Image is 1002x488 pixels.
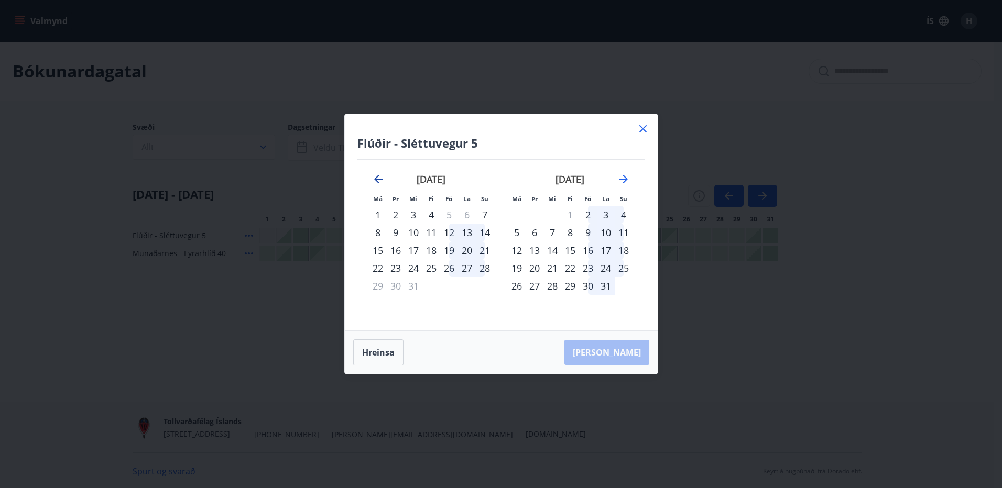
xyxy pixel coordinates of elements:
[372,173,385,185] div: Move backward to switch to the previous month.
[393,195,399,203] small: Þr
[440,241,458,259] div: 19
[405,277,422,295] td: Not available. miðvikudagur, 31. desember 2025
[440,224,458,241] td: Choose föstudagur, 12. desember 2025 as your check-in date. It’s available.
[357,135,645,151] h4: Flúðir - Sléttuvegur 5
[526,241,543,259] td: Choose þriðjudagur, 13. janúar 2026 as your check-in date. It’s available.
[526,241,543,259] div: 13
[620,195,627,203] small: Su
[387,241,405,259] div: 16
[568,195,573,203] small: Fi
[369,224,387,241] td: Choose mánudagur, 8. desember 2025 as your check-in date. It’s available.
[579,241,597,259] td: Choose föstudagur, 16. janúar 2026 as your check-in date. It’s available.
[422,224,440,241] td: Choose fimmtudagur, 11. desember 2025 as your check-in date. It’s available.
[602,195,609,203] small: La
[387,241,405,259] td: Choose þriðjudagur, 16. desember 2025 as your check-in date. It’s available.
[387,277,405,295] td: Not available. þriðjudagur, 30. desember 2025
[526,224,543,241] td: Choose þriðjudagur, 6. janúar 2026 as your check-in date. It’s available.
[422,259,440,277] div: 25
[481,195,488,203] small: Su
[373,195,383,203] small: Má
[543,259,561,277] td: Choose miðvikudagur, 21. janúar 2026 as your check-in date. It’s available.
[476,241,494,259] td: Choose sunnudagur, 21. desember 2025 as your check-in date. It’s available.
[548,195,556,203] small: Mi
[561,241,579,259] div: 15
[405,206,422,224] div: 3
[445,195,452,203] small: Fö
[476,241,494,259] div: 21
[357,160,645,318] div: Calendar
[579,277,597,295] div: 30
[458,241,476,259] div: 20
[579,224,597,241] td: Choose föstudagur, 9. janúar 2026 as your check-in date. It’s available.
[579,206,597,224] td: Choose föstudagur, 2. janúar 2026 as your check-in date. It’s available.
[597,259,615,277] div: 24
[508,277,526,295] td: Choose mánudagur, 26. janúar 2026 as your check-in date. It’s available.
[476,259,494,277] td: Choose sunnudagur, 28. desember 2025 as your check-in date. It’s available.
[422,241,440,259] div: 18
[584,195,591,203] small: Fö
[422,241,440,259] td: Choose fimmtudagur, 18. desember 2025 as your check-in date. It’s available.
[597,206,615,224] div: 3
[387,224,405,241] div: 9
[405,241,422,259] td: Choose miðvikudagur, 17. desember 2025 as your check-in date. It’s available.
[508,259,526,277] div: 19
[615,241,633,259] div: 18
[369,241,387,259] td: Choose mánudagur, 15. desember 2025 as your check-in date. It’s available.
[615,241,633,259] td: Choose sunnudagur, 18. janúar 2026 as your check-in date. It’s available.
[369,206,387,224] div: 1
[422,224,440,241] div: 11
[615,259,633,277] div: 25
[579,259,597,277] div: 23
[597,224,615,241] td: Choose laugardagur, 10. janúar 2026 as your check-in date. It’s available.
[417,173,445,185] strong: [DATE]
[526,277,543,295] div: 27
[597,241,615,259] div: 17
[422,206,440,224] td: Choose fimmtudagur, 4. desember 2025 as your check-in date. It’s available.
[543,277,561,295] div: 28
[458,241,476,259] td: Choose laugardagur, 20. desember 2025 as your check-in date. It’s available.
[526,224,543,241] div: 6
[597,224,615,241] div: 10
[422,206,440,224] div: 4
[405,259,422,277] td: Choose miðvikudagur, 24. desember 2025 as your check-in date. It’s available.
[561,277,579,295] td: Choose fimmtudagur, 29. janúar 2026 as your check-in date. It’s available.
[405,241,422,259] div: 17
[579,206,597,224] div: Aðeins innritun í boði
[597,277,615,295] div: 31
[369,259,387,277] div: 22
[615,206,633,224] div: 4
[579,224,597,241] div: 9
[369,206,387,224] td: Choose mánudagur, 1. desember 2025 as your check-in date. It’s available.
[615,259,633,277] td: Choose sunnudagur, 25. janúar 2026 as your check-in date. It’s available.
[353,339,404,365] button: Hreinsa
[561,259,579,277] div: 22
[508,224,526,241] td: Choose mánudagur, 5. janúar 2026 as your check-in date. It’s available.
[369,259,387,277] td: Choose mánudagur, 22. desember 2025 as your check-in date. It’s available.
[579,241,597,259] div: 16
[458,206,476,224] td: Not available. laugardagur, 6. desember 2025
[476,206,494,224] div: Aðeins innritun í boði
[440,206,458,224] td: Not available. föstudagur, 5. desember 2025
[369,241,387,259] div: 15
[458,259,476,277] div: 27
[579,277,597,295] td: Choose föstudagur, 30. janúar 2026 as your check-in date. It’s available.
[429,195,434,203] small: Fi
[508,259,526,277] td: Choose mánudagur, 19. janúar 2026 as your check-in date. It’s available.
[526,259,543,277] td: Choose þriðjudagur, 20. janúar 2026 as your check-in date. It’s available.
[476,259,494,277] div: 28
[597,206,615,224] td: Choose laugardagur, 3. janúar 2026 as your check-in date. It’s available.
[543,224,561,241] div: 7
[543,241,561,259] div: 14
[617,173,630,185] div: Move forward to switch to the next month.
[405,259,422,277] div: 24
[526,259,543,277] div: 20
[476,224,494,241] td: Choose sunnudagur, 14. desember 2025 as your check-in date. It’s available.
[405,206,422,224] td: Choose miðvikudagur, 3. desember 2025 as your check-in date. It’s available.
[597,241,615,259] td: Choose laugardagur, 17. janúar 2026 as your check-in date. It’s available.
[387,224,405,241] td: Choose þriðjudagur, 9. desember 2025 as your check-in date. It’s available.
[543,224,561,241] td: Choose miðvikudagur, 7. janúar 2026 as your check-in date. It’s available.
[405,224,422,241] div: 10
[526,277,543,295] td: Choose þriðjudagur, 27. janúar 2026 as your check-in date. It’s available.
[369,277,387,295] div: Aðeins útritun í boði
[405,224,422,241] td: Choose miðvikudagur, 10. desember 2025 as your check-in date. It’s available.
